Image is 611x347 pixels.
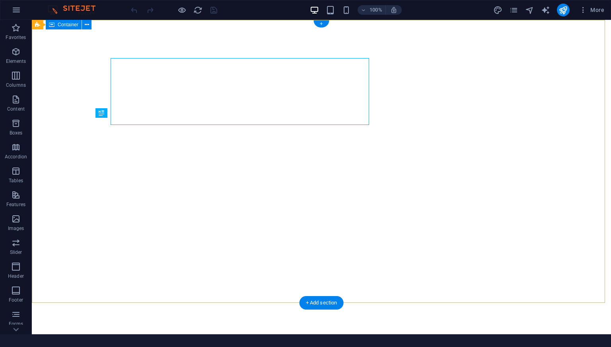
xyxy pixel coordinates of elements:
img: Editor Logo [46,5,105,15]
div: + Add section [300,296,344,310]
p: Boxes [10,130,23,136]
button: text_generator [541,5,551,15]
i: On resize automatically adjust zoom level to fit chosen device. [390,6,397,14]
p: Elements [6,58,26,64]
i: Reload page [193,6,202,15]
span: Container [58,22,78,27]
span: More [579,6,604,14]
p: Images [8,225,24,232]
i: Design (Ctrl+Alt+Y) [493,6,502,15]
div: + [313,20,329,27]
p: Features [6,201,25,208]
button: design [493,5,503,15]
p: Accordion [5,154,27,160]
p: Footer [9,297,23,303]
button: 100% [358,5,386,15]
p: Columns [6,82,26,88]
p: Content [7,106,25,112]
p: Forms [9,321,23,327]
p: Header [8,273,24,279]
button: pages [509,5,519,15]
p: Slider [10,249,22,255]
button: navigator [525,5,535,15]
p: Favorites [6,34,26,41]
i: Pages (Ctrl+Alt+S) [509,6,518,15]
i: AI Writer [541,6,550,15]
button: publish [557,4,570,16]
button: Click here to leave preview mode and continue editing [177,5,187,15]
p: Tables [9,177,23,184]
button: More [576,4,607,16]
i: Navigator [525,6,534,15]
button: reload [193,5,202,15]
i: Publish [558,6,568,15]
h6: 100% [370,5,382,15]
